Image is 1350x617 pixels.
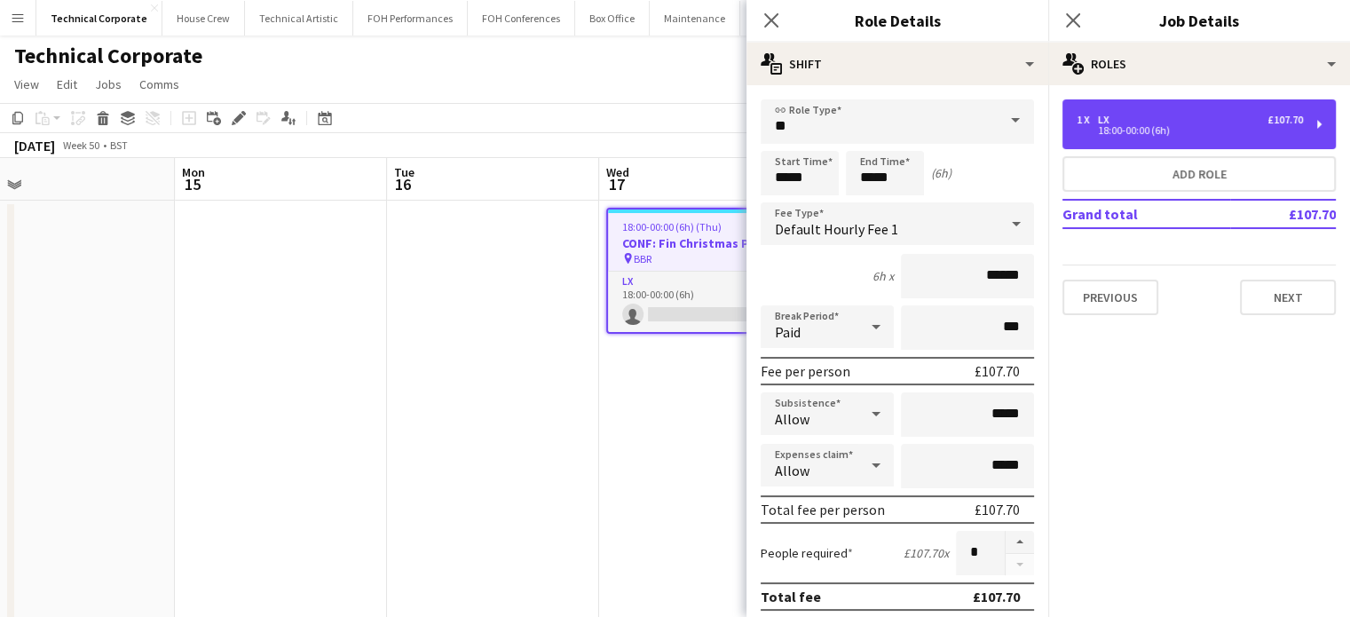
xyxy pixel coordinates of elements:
[1230,200,1336,228] td: £107.70
[110,138,128,152] div: BST
[1062,280,1158,315] button: Previous
[50,73,84,96] a: Edit
[1006,531,1034,554] button: Increase
[182,164,205,180] span: Mon
[1240,280,1336,315] button: Next
[608,272,803,332] app-card-role: LX0/118:00-00:00 (6h)
[59,138,103,152] span: Week 50
[650,1,740,36] button: Maintenance
[775,220,898,238] span: Default Hourly Fee 1
[132,73,186,96] a: Comms
[1048,43,1350,85] div: Roles
[606,164,629,180] span: Wed
[7,73,46,96] a: View
[746,9,1048,32] h3: Role Details
[761,545,853,561] label: People required
[975,362,1020,380] div: £107.70
[394,164,414,180] span: Tue
[179,174,205,194] span: 15
[353,1,468,36] button: FOH Performances
[761,362,850,380] div: Fee per person
[931,165,951,181] div: (6h)
[761,588,821,605] div: Total fee
[1098,114,1116,126] div: LX
[1062,156,1336,192] button: Add role
[88,73,129,96] a: Jobs
[14,43,202,69] h1: Technical Corporate
[604,174,629,194] span: 17
[634,252,651,265] span: BBR
[761,501,885,518] div: Total fee per person
[775,323,801,341] span: Paid
[245,1,353,36] button: Technical Artistic
[973,588,1020,605] div: £107.70
[606,208,805,334] app-job-card: 18:00-00:00 (6h) (Thu)0/1CONF: Fin Christmas Party BBR1 RoleLX0/118:00-00:00 (6h)
[14,76,39,92] span: View
[1077,126,1303,135] div: 18:00-00:00 (6h)
[95,76,122,92] span: Jobs
[14,137,55,154] div: [DATE]
[162,1,245,36] button: House Crew
[139,76,179,92] span: Comms
[391,174,414,194] span: 16
[904,545,949,561] div: £107.70 x
[622,220,722,233] span: 18:00-00:00 (6h) (Thu)
[872,268,894,284] div: 6h x
[1267,114,1303,126] div: £107.70
[57,76,77,92] span: Edit
[1048,9,1350,32] h3: Job Details
[975,501,1020,518] div: £107.70
[575,1,650,36] button: Box Office
[1062,200,1230,228] td: Grand total
[1077,114,1098,126] div: 1 x
[36,1,162,36] button: Technical Corporate
[775,462,809,479] span: Allow
[608,235,803,251] h3: CONF: Fin Christmas Party
[775,410,809,428] span: Allow
[468,1,575,36] button: FOH Conferences
[746,43,1048,85] div: Shift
